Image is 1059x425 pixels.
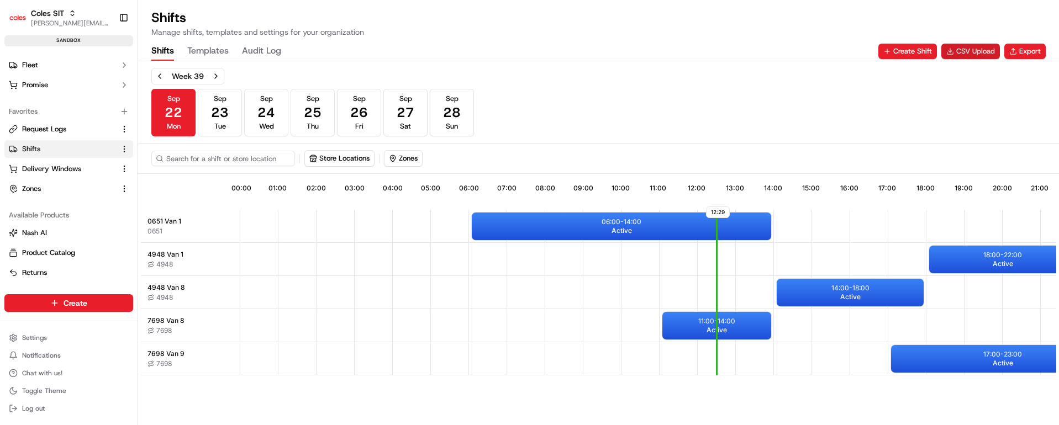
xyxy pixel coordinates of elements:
[187,42,229,61] button: Templates
[31,8,64,19] button: Coles SIT
[22,80,48,90] span: Promise
[337,89,381,136] button: Sep26Fri
[151,9,364,26] h1: Shifts
[9,9,27,26] img: Coles SIT
[650,184,666,193] span: 11:00
[22,228,47,238] span: Nash AI
[4,365,133,381] button: Chat with us!
[156,326,172,335] span: 7698
[993,359,1013,368] span: Active
[573,184,593,193] span: 09:00
[22,386,66,395] span: Toggle Theme
[726,184,744,193] span: 13:00
[4,244,133,262] button: Product Catalog
[147,227,162,236] button: 0651
[167,94,180,104] span: Sep
[443,104,461,121] span: 28
[4,383,133,399] button: Toggle Theme
[188,109,201,122] button: Start new chat
[4,206,133,224] div: Available Products
[345,184,365,193] span: 03:00
[22,160,85,171] span: Knowledge Base
[268,184,287,193] span: 01:00
[31,19,110,28] button: [PERSON_NAME][EMAIL_ADDRESS][PERSON_NAME][PERSON_NAME][DOMAIN_NAME]
[38,116,140,125] div: We're available if you need us!
[11,161,20,170] div: 📗
[983,350,1022,359] p: 17:00 - 23:00
[147,359,172,368] button: 7698
[9,184,115,194] a: Zones
[421,184,440,193] span: 05:00
[602,217,641,226] p: 06:00 - 14:00
[688,184,705,193] span: 12:00
[384,150,423,167] button: Zones
[9,268,129,278] a: Returns
[1004,44,1046,59] button: Export
[4,401,133,416] button: Log out
[147,349,185,358] span: 7698 Van 9
[151,89,196,136] button: Sep22Mon
[260,94,273,104] span: Sep
[840,293,861,301] span: Active
[831,284,870,293] p: 14:00 - 18:00
[983,251,1022,259] p: 18:00 - 22:00
[156,359,172,368] span: 7698
[151,151,295,166] input: Search for a shift or store location
[22,124,66,134] span: Request Logs
[4,35,133,46] div: sandbox
[214,94,226,104] span: Sep
[167,121,181,131] span: Mon
[64,297,87,309] span: Create
[497,184,517,193] span: 07:00
[22,184,41,194] span: Zones
[147,217,181,226] span: 0651 Van 1
[4,330,133,346] button: Settings
[397,104,414,121] span: 27
[993,259,1013,268] span: Active
[307,184,326,193] span: 02:00
[307,94,319,104] span: Sep
[4,140,133,158] button: Shifts
[878,184,896,193] span: 17:00
[993,184,1012,193] span: 20:00
[147,326,172,335] button: 7698
[152,68,167,84] button: Previous week
[156,293,173,302] span: 4948
[11,105,31,125] img: 1736555255976-a54dd68f-1ca7-489b-9aae-adbdc363a1c4
[22,351,61,360] span: Notifications
[459,184,479,193] span: 06:00
[165,104,182,121] span: 22
[291,89,335,136] button: Sep25Thu
[706,206,730,218] span: 12:29
[4,224,133,242] button: Nash AI
[304,150,375,167] button: Store Locations
[22,60,38,70] span: Fleet
[147,283,185,292] span: 4948 Van 8
[9,248,129,258] a: Product Catalog
[446,94,459,104] span: Sep
[214,121,226,131] span: Tue
[208,68,224,84] button: Next week
[22,333,47,342] span: Settings
[4,264,133,281] button: Returns
[698,317,735,326] p: 11:00 - 14:00
[878,44,937,59] button: Create Shift
[840,184,858,193] span: 16:00
[22,404,45,413] span: Log out
[916,184,935,193] span: 18:00
[4,120,133,138] button: Request Logs
[612,184,630,193] span: 10:00
[9,228,129,238] a: Nash AI
[78,187,134,195] a: Powered byPylon
[172,71,204,82] div: Week 39
[4,294,133,312] button: Create
[93,161,102,170] div: 💻
[305,151,374,166] button: Store Locations
[11,11,33,33] img: Nash
[151,42,174,61] button: Shifts
[399,94,412,104] span: Sep
[941,44,1000,59] button: CSV Upload
[9,144,115,154] a: Shifts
